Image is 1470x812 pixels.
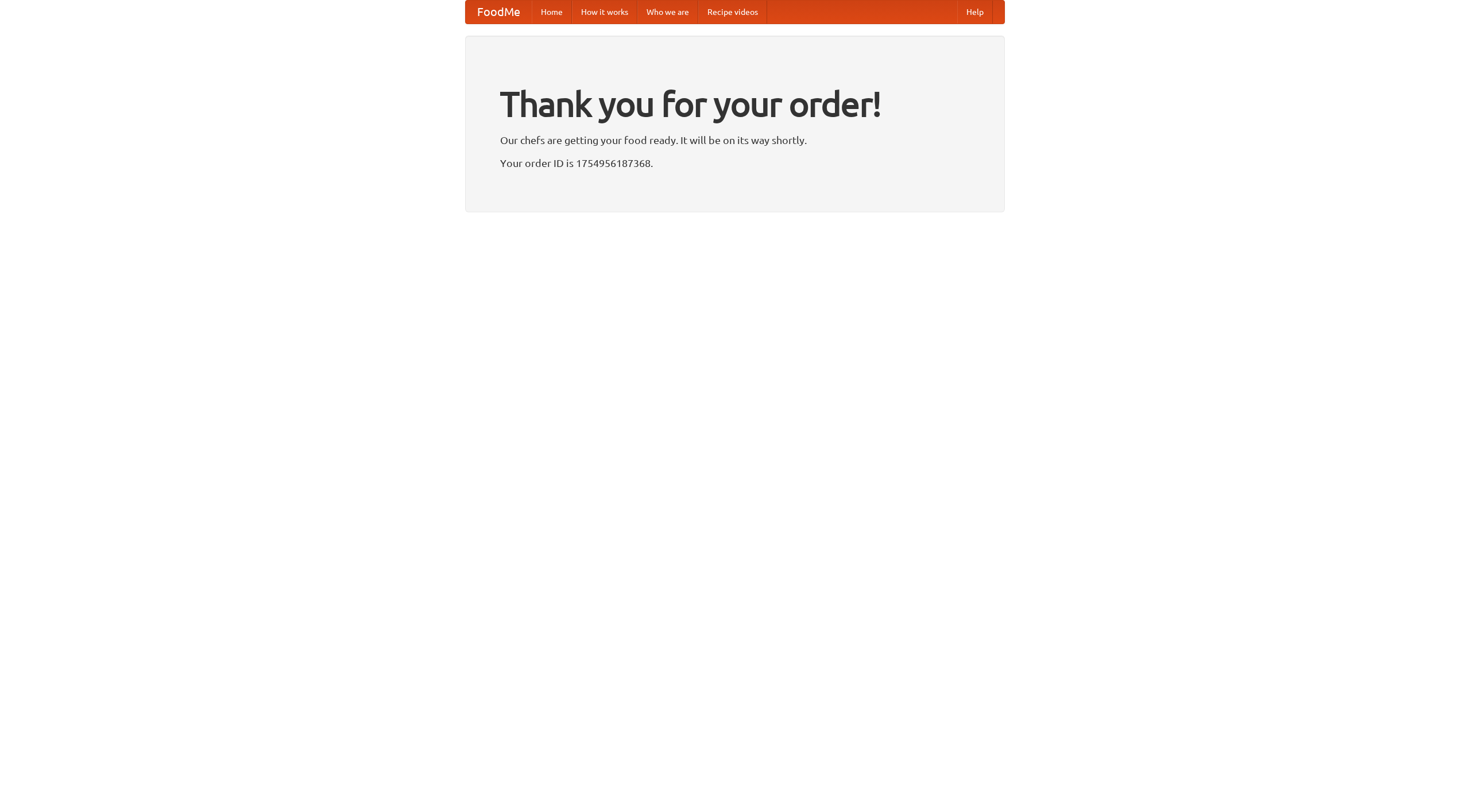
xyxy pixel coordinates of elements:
a: Home [532,1,572,24]
p: Your order ID is 1754956187368. [500,154,970,172]
a: Who we are [637,1,698,24]
a: FoodMe [466,1,532,24]
p: Our chefs are getting your food ready. It will be on its way shortly. [500,131,970,149]
h1: Thank you for your order! [500,76,970,131]
a: Recipe videos [698,1,767,24]
a: How it works [572,1,637,24]
a: Help [957,1,993,24]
